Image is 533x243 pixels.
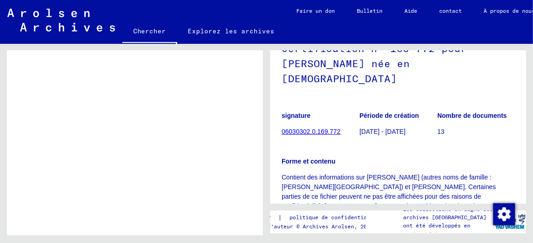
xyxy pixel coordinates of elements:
font: [DATE] - [DATE] [359,128,406,135]
font: Chercher [133,27,166,35]
font: ont été développés en partenariat avec [403,222,470,237]
font: Contient des informations sur [PERSON_NAME] (autres noms de famille : [PERSON_NAME][GEOGRAPHIC_DA... [282,174,507,210]
font: Faire un don [297,7,335,14]
font: Période de création [359,112,419,119]
font: | [278,213,283,222]
font: Nombre de documents [437,112,507,119]
font: Forme et contenu [282,158,335,165]
font: 13 [437,128,445,135]
font: contact [440,7,462,14]
font: Droits d'auteur © Archives Arolsen, 2021 [245,223,374,230]
font: Explorez les archives [188,27,275,35]
img: Arolsen_neg.svg [7,9,115,32]
font: Aide [405,7,418,14]
a: Explorez les archives [177,20,286,42]
a: 06030302.0.169.772 [282,128,340,135]
font: signature [282,112,310,119]
a: Chercher [122,20,177,44]
font: Bulletin [357,7,383,14]
font: politique de confidentialité [290,214,380,221]
a: politique de confidentialité [283,213,391,222]
img: Modifier le consentement [493,203,515,225]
